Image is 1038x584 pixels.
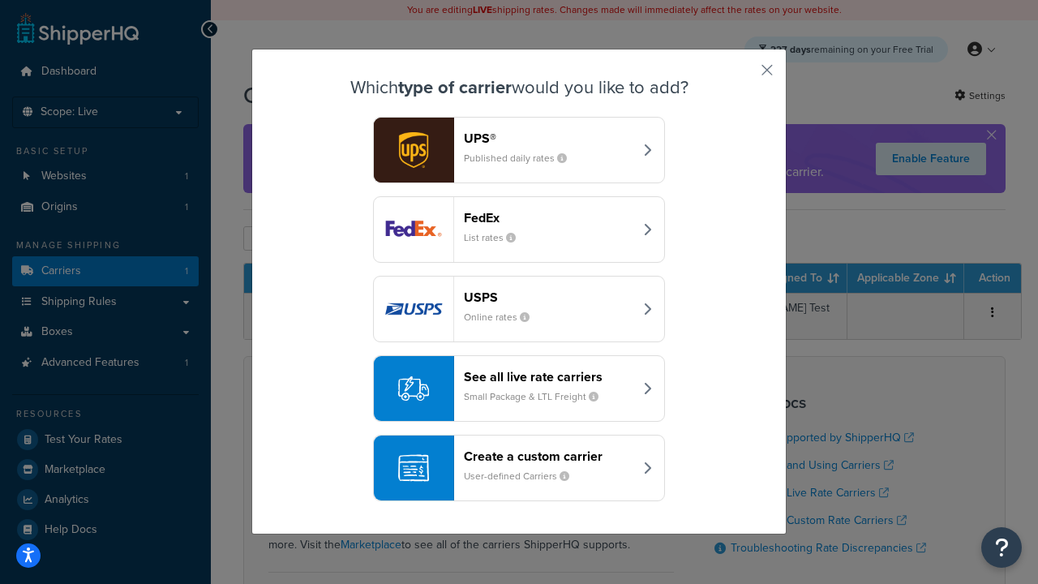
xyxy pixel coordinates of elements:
img: usps logo [374,277,453,341]
button: usps logoUSPSOnline rates [373,276,665,342]
img: icon-carrier-custom-c93b8a24.svg [398,453,429,483]
img: ups logo [374,118,453,182]
button: Create a custom carrierUser-defined Carriers [373,435,665,501]
header: UPS® [464,131,633,146]
small: User-defined Carriers [464,469,582,483]
h3: Which would you like to add? [293,78,745,97]
header: Create a custom carrier [464,449,633,464]
header: See all live rate carriers [464,369,633,384]
button: Open Resource Center [981,527,1022,568]
button: ups logoUPS®Published daily rates [373,117,665,183]
strong: type of carrier [398,74,512,101]
img: icon-carrier-liverate-becf4550.svg [398,373,429,404]
button: See all live rate carriersSmall Package & LTL Freight [373,355,665,422]
img: fedEx logo [374,197,453,262]
small: Small Package & LTL Freight [464,389,611,404]
small: Published daily rates [464,151,580,165]
button: fedEx logoFedExList rates [373,196,665,263]
small: Online rates [464,310,543,324]
header: FedEx [464,210,633,225]
small: List rates [464,230,529,245]
header: USPS [464,290,633,305]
